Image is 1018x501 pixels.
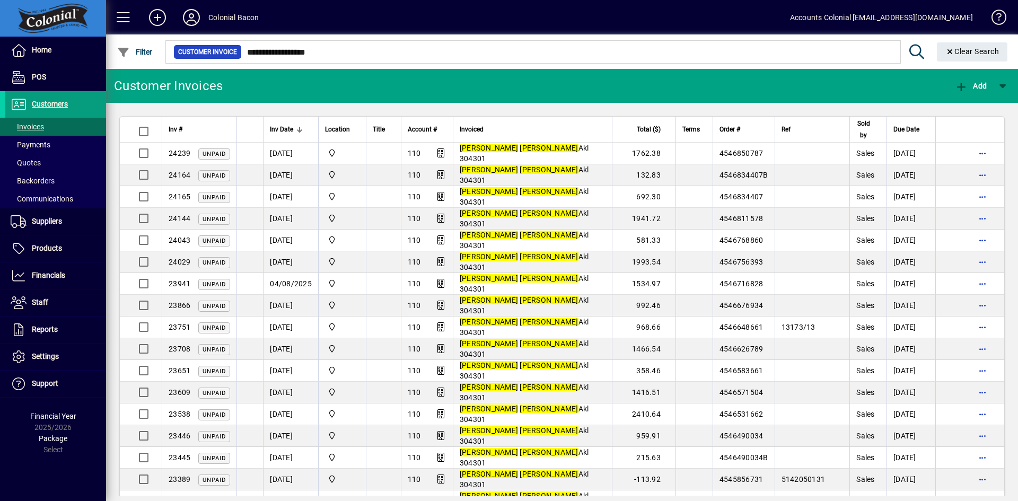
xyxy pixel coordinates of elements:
[408,323,421,331] span: 110
[719,214,763,223] span: 4546811578
[325,408,359,420] span: Provida
[263,317,318,338] td: [DATE]
[325,124,350,135] span: Location
[263,447,318,469] td: [DATE]
[408,345,421,353] span: 110
[612,447,675,469] td: 215.63
[11,195,73,203] span: Communications
[460,318,518,326] em: [PERSON_NAME]
[203,411,226,418] span: Unpaid
[408,279,421,288] span: 110
[719,410,763,418] span: 4546531662
[408,453,421,462] span: 110
[169,366,190,375] span: 23651
[460,187,589,206] span: Akl 304301
[32,217,62,225] span: Suppliers
[325,234,359,246] span: Provida
[887,425,935,447] td: [DATE]
[169,475,190,484] span: 23389
[612,143,675,164] td: 1762.38
[11,159,41,167] span: Quotes
[325,452,359,463] span: Colonial Bacon
[612,360,675,382] td: 358.46
[612,230,675,251] td: 581.33
[408,192,421,201] span: 110
[169,124,230,135] div: Inv #
[39,434,67,443] span: Package
[719,258,763,266] span: 4546756393
[408,171,421,179] span: 110
[719,124,768,135] div: Order #
[263,143,318,164] td: [DATE]
[460,252,589,271] span: Akl 304301
[520,470,578,478] em: [PERSON_NAME]
[719,279,763,288] span: 4546716828
[174,8,208,27] button: Profile
[263,186,318,208] td: [DATE]
[460,231,518,239] em: [PERSON_NAME]
[203,216,226,223] span: Unpaid
[460,165,589,184] span: Akl 304301
[32,100,68,108] span: Customers
[408,124,446,135] div: Account #
[520,231,578,239] em: [PERSON_NAME]
[408,301,421,310] span: 110
[270,124,312,135] div: Inv Date
[203,324,226,331] span: Unpaid
[32,298,48,306] span: Staff
[974,275,991,292] button: More options
[887,295,935,317] td: [DATE]
[460,296,518,304] em: [PERSON_NAME]
[612,469,675,490] td: -113.92
[460,405,589,424] span: Akl 304301
[719,301,763,310] span: 4546676934
[460,383,518,391] em: [PERSON_NAME]
[856,366,874,375] span: Sales
[169,410,190,418] span: 23538
[460,470,589,489] span: Akl 304301
[325,365,359,376] span: Provida
[208,9,259,26] div: Colonial Bacon
[460,426,518,435] em: [PERSON_NAME]
[856,432,874,440] span: Sales
[856,118,880,141] div: Sold by
[856,236,874,244] span: Sales
[408,432,421,440] span: 110
[856,149,874,157] span: Sales
[974,188,991,205] button: More options
[325,256,359,268] span: Provida
[460,426,589,445] span: Akl 304301
[203,433,226,440] span: Unpaid
[460,296,589,315] span: Akl 304301
[856,475,874,484] span: Sales
[460,448,518,456] em: [PERSON_NAME]
[325,386,359,398] span: Provida
[719,323,763,331] span: 4546648661
[460,252,518,261] em: [PERSON_NAME]
[719,432,763,440] span: 4546490034
[203,477,226,484] span: Unpaid
[856,323,874,331] span: Sales
[169,432,190,440] span: 23446
[974,384,991,401] button: More options
[460,361,518,370] em: [PERSON_NAME]
[203,238,226,244] span: Unpaid
[856,301,874,310] span: Sales
[612,382,675,403] td: 1416.51
[719,236,763,244] span: 4546768860
[887,273,935,295] td: [DATE]
[32,325,58,333] span: Reports
[460,491,518,500] em: [PERSON_NAME]
[460,339,518,348] em: [PERSON_NAME]
[520,187,578,196] em: [PERSON_NAME]
[263,382,318,403] td: [DATE]
[5,208,106,235] a: Suppliers
[32,46,51,54] span: Home
[682,124,700,135] span: Terms
[263,251,318,273] td: [DATE]
[887,360,935,382] td: [DATE]
[612,317,675,338] td: 968.66
[520,165,578,174] em: [PERSON_NAME]
[408,124,437,135] span: Account #
[974,340,991,357] button: More options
